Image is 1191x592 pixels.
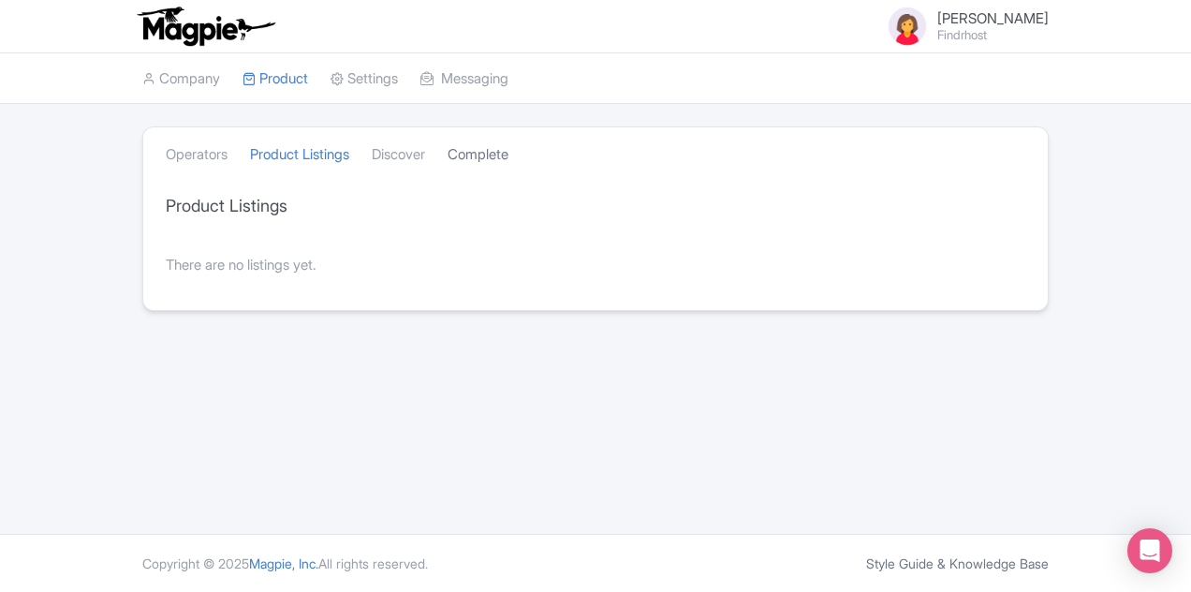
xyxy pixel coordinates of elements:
[874,4,1049,49] a: [PERSON_NAME] Findrhost
[131,554,439,573] div: Copyright © 2025 All rights reserved.
[143,232,1048,299] div: There are no listings yet.
[866,555,1049,571] a: Style Guide & Knowledge Base
[372,129,425,181] a: Discover
[937,9,1049,27] span: [PERSON_NAME]
[249,555,318,571] span: Magpie, Inc.
[885,4,930,49] img: avatar_key_member-9c1dde93af8b07d7383eb8b5fb890c87.png
[250,129,349,181] a: Product Listings
[166,196,287,216] h3: Product Listings
[331,53,398,105] a: Settings
[166,129,228,181] a: Operators
[133,6,278,47] img: logo-ab69f6fb50320c5b225c76a69d11143b.png
[420,53,508,105] a: Messaging
[1127,528,1172,573] div: Open Intercom Messenger
[243,53,308,105] a: Product
[142,53,220,105] a: Company
[448,129,508,181] a: Complete
[937,29,1049,41] small: Findrhost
